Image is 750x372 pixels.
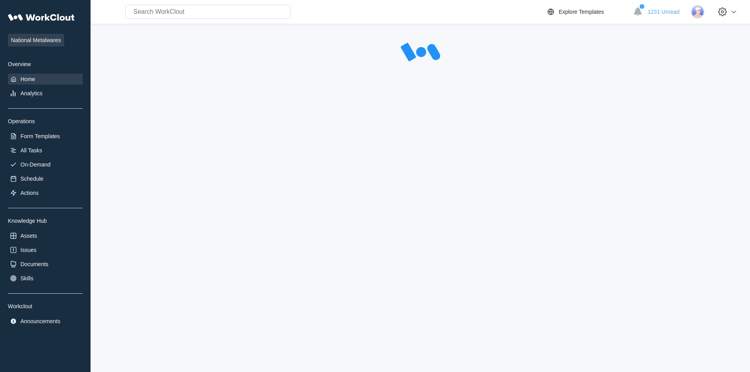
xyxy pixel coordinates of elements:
a: On-Demand [8,159,83,170]
div: Analytics [20,90,43,96]
span: National Metalwares [8,34,64,46]
div: Home [20,76,35,82]
div: Assets [20,233,37,239]
div: Announcements [20,318,60,324]
a: Form Templates [8,131,83,142]
a: Documents [8,259,83,270]
div: Overview [8,61,83,67]
a: Skills [8,273,83,284]
div: Skills [20,275,33,281]
a: Announcements [8,316,83,327]
a: Actions [8,187,83,198]
a: Assets [8,230,83,241]
div: Documents [20,261,48,267]
a: Explore Templates [546,7,629,17]
div: On-Demand [20,161,50,168]
img: user-3.png [691,5,704,19]
div: All Tasks [20,147,42,154]
div: Actions [20,190,39,196]
a: Analytics [8,88,83,99]
div: Schedule [20,176,43,182]
div: Form Templates [20,133,60,139]
div: Workclout [8,303,83,309]
span: 1231 Unread [648,9,680,15]
a: Issues [8,244,83,255]
div: Knowledge Hub [8,218,83,224]
a: Home [8,74,83,85]
a: Schedule [8,173,83,184]
div: Issues [20,247,36,253]
div: Explore Templates [559,9,604,15]
div: Operations [8,118,83,124]
a: All Tasks [8,145,83,156]
input: Search WorkClout [125,5,291,19]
